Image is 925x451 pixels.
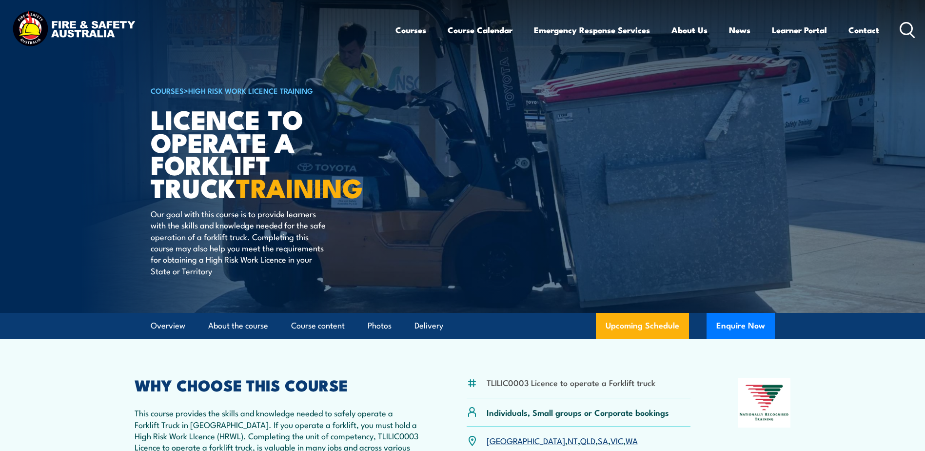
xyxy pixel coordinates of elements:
[414,313,443,339] a: Delivery
[626,434,638,446] a: WA
[568,434,578,446] a: NT
[151,85,184,96] a: COURSES
[671,17,708,43] a: About Us
[395,17,426,43] a: Courses
[487,377,655,388] li: TLILIC0003 Licence to operate a Forklift truck
[151,107,392,199] h1: Licence to operate a forklift truck
[487,407,669,418] p: Individuals, Small groups or Corporate bookings
[707,313,775,339] button: Enquire Now
[610,434,623,446] a: VIC
[208,313,268,339] a: About the course
[448,17,512,43] a: Course Calendar
[729,17,750,43] a: News
[135,378,419,391] h2: WHY CHOOSE THIS COURSE
[368,313,392,339] a: Photos
[291,313,345,339] a: Course content
[487,434,565,446] a: [GEOGRAPHIC_DATA]
[596,313,689,339] a: Upcoming Schedule
[487,435,638,446] p: , , , , ,
[580,434,595,446] a: QLD
[738,378,791,428] img: Nationally Recognised Training logo.
[151,313,185,339] a: Overview
[151,84,392,96] h6: >
[151,208,329,276] p: Our goal with this course is to provide learners with the skills and knowledge needed for the saf...
[848,17,879,43] a: Contact
[598,434,608,446] a: SA
[772,17,827,43] a: Learner Portal
[236,166,363,207] strong: TRAINING
[534,17,650,43] a: Emergency Response Services
[188,85,313,96] a: High Risk Work Licence Training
